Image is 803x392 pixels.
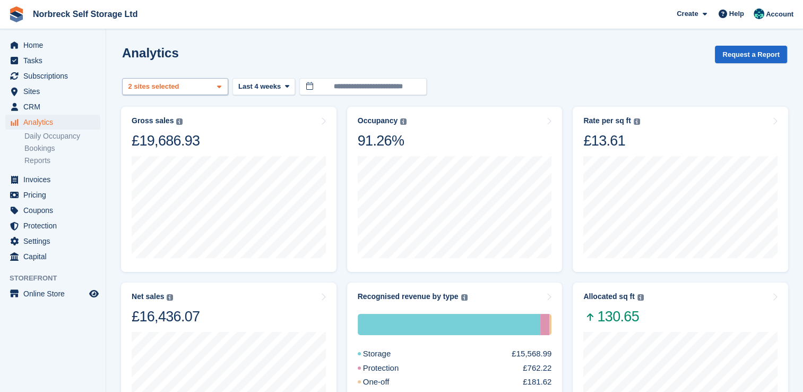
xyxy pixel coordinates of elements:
[461,294,468,301] img: icon-info-grey-7440780725fd019a000dd9b08b2336e03edf1995a4989e88bcd33f0948082b44.svg
[523,376,551,388] div: £181.62
[23,234,87,249] span: Settings
[523,362,551,374] div: £762.22
[5,234,100,249] a: menu
[5,38,100,53] a: menu
[29,5,142,23] a: Norbreck Self Storage Ltd
[126,81,183,92] div: 2 sites selected
[232,78,295,96] button: Last 4 weeks
[677,8,698,19] span: Create
[122,46,179,60] h2: Analytics
[132,116,174,125] div: Gross sales
[5,218,100,233] a: menu
[24,131,100,141] a: Daily Occupancy
[132,308,200,326] div: £16,436.07
[540,314,549,335] div: Protection
[23,218,87,233] span: Protection
[132,292,164,301] div: Net sales
[729,8,744,19] span: Help
[132,132,200,150] div: £19,686.93
[5,203,100,218] a: menu
[24,156,100,166] a: Reports
[358,132,407,150] div: 91.26%
[23,84,87,99] span: Sites
[167,294,173,301] img: icon-info-grey-7440780725fd019a000dd9b08b2336e03edf1995a4989e88bcd33f0948082b44.svg
[5,172,100,187] a: menu
[23,38,87,53] span: Home
[23,249,87,264] span: Capital
[512,348,551,360] div: £15,568.99
[5,69,100,83] a: menu
[238,81,281,92] span: Last 4 weeks
[8,6,24,22] img: stora-icon-8386f47178a22dfd0bd8f6a31ec36ba5ce8667c1dd55bd0f319d3a0aa187defe.svg
[5,286,100,301] a: menu
[637,294,644,301] img: icon-info-grey-7440780725fd019a000dd9b08b2336e03edf1995a4989e88bcd33f0948082b44.svg
[23,172,87,187] span: Invoices
[24,143,100,154] a: Bookings
[176,118,183,125] img: icon-info-grey-7440780725fd019a000dd9b08b2336e03edf1995a4989e88bcd33f0948082b44.svg
[5,84,100,99] a: menu
[583,308,643,326] span: 130.65
[634,118,640,125] img: icon-info-grey-7440780725fd019a000dd9b08b2336e03edf1995a4989e88bcd33f0948082b44.svg
[358,348,417,360] div: Storage
[5,115,100,130] a: menu
[583,116,631,125] div: Rate per sq ft
[23,69,87,83] span: Subscriptions
[583,292,634,301] div: Allocated sq ft
[754,8,764,19] img: Sally King
[88,287,100,300] a: Preview store
[549,314,551,335] div: One-off
[23,188,87,202] span: Pricing
[23,115,87,130] span: Analytics
[358,314,541,335] div: Storage
[5,53,100,68] a: menu
[23,99,87,114] span: CRM
[358,362,425,374] div: Protection
[5,188,100,202] a: menu
[23,286,87,301] span: Online Store
[715,46,787,63] button: Request a Report
[358,376,415,388] div: One-off
[10,273,106,284] span: Storefront
[400,118,407,125] img: icon-info-grey-7440780725fd019a000dd9b08b2336e03edf1995a4989e88bcd33f0948082b44.svg
[23,203,87,218] span: Coupons
[358,292,459,301] div: Recognised revenue by type
[5,99,100,114] a: menu
[358,116,398,125] div: Occupancy
[766,9,793,20] span: Account
[23,53,87,68] span: Tasks
[583,132,640,150] div: £13.61
[5,249,100,264] a: menu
